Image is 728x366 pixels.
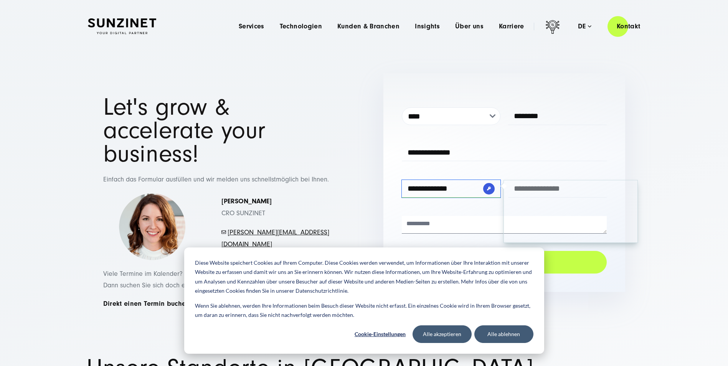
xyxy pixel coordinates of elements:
[455,23,484,30] a: Über uns
[88,18,156,35] img: SUNZINET Full Service Digital Agentur
[226,228,228,236] span: -
[499,23,524,30] a: Karriere
[483,183,495,195] multipassword: MultiPassword
[103,175,329,183] span: Einfach das Formular ausfüllen und wir melden uns schnellstmöglich bei Ihnen.
[474,325,533,343] button: Alle ablehnen
[413,325,472,343] button: Alle akzeptieren
[578,23,591,30] div: de
[103,299,190,308] a: Direkt einen Termin buchen
[337,23,399,30] a: Kunden & Branchen
[415,23,440,30] a: Insights
[221,196,330,219] p: CRO SUNZINET
[280,23,322,30] a: Technologien
[103,270,256,290] span: Viele Termine im Kalender? Dann suchen Sie sich doch einfach einen Termin aus:
[119,193,186,260] img: Simona-kontakt-page-picture
[184,247,544,354] div: Cookie banner
[221,197,272,205] strong: [PERSON_NAME]
[195,301,533,320] p: Wenn Sie ablehnen, werden Ihre Informationen beim Besuch dieser Website nicht erfasst. Ein einzel...
[607,15,650,37] a: Kontakt
[195,258,533,296] p: Diese Website speichert Cookies auf Ihrem Computer. Diese Cookies werden verwendet, um Informatio...
[221,228,329,248] a: [PERSON_NAME][EMAIL_ADDRESS][DOMAIN_NAME]
[351,325,410,343] button: Cookie-Einstellungen
[239,23,264,30] a: Services
[103,93,266,168] span: Let's grow & accelerate your business!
